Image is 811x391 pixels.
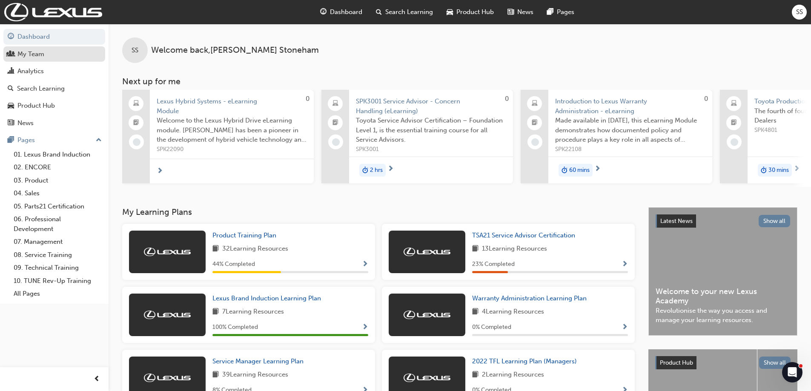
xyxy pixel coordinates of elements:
span: Product Training Plan [212,231,276,239]
span: 60 mins [569,166,590,175]
button: Show all [759,215,791,227]
span: Introduction to Lexus Warranty Administration - eLearning [555,97,705,116]
span: pages-icon [8,137,14,144]
span: 0 [505,95,509,103]
img: Trak [144,374,191,382]
span: Pages [557,7,574,17]
span: next-icon [387,166,394,173]
span: booktick-icon [731,117,737,128]
img: Trak [404,374,450,382]
span: next-icon [794,166,800,173]
button: Show all [759,357,791,369]
a: Product Hub [3,98,105,114]
span: 32 Learning Resources [222,244,288,254]
span: up-icon [96,135,102,146]
span: car-icon [447,7,453,17]
a: Warranty Administration Learning Plan [472,294,590,303]
span: prev-icon [94,374,100,385]
span: Revolutionise the way you access and manage your learning resources. [656,306,790,325]
a: TSA21 Service Advisor Certification [472,231,579,240]
span: 23 % Completed [472,260,515,269]
span: Show Progress [622,261,628,268]
span: SPK3001 [356,145,506,154]
span: Show Progress [362,324,368,331]
a: All Pages [10,287,105,300]
span: News [517,7,533,17]
span: 0 [306,95,309,103]
a: News [3,115,105,131]
span: Warranty Administration Learning Plan [472,294,587,302]
button: Show Progress [622,322,628,333]
span: duration-icon [761,165,767,176]
span: laptop-icon [133,98,139,109]
span: car-icon [8,102,14,110]
a: car-iconProduct Hub [440,3,501,21]
span: guage-icon [8,33,14,41]
span: 0 % Completed [472,323,511,332]
img: Trak [404,311,450,319]
span: learningRecordVerb_NONE-icon [133,138,140,146]
span: book-icon [472,244,479,254]
span: SS [132,46,138,55]
iframe: Intercom live chat [782,362,802,382]
span: laptop-icon [731,98,737,109]
a: 2022 TFL Learning Plan (Managers) [472,357,580,366]
span: learningRecordVerb_NONE-icon [731,138,738,146]
span: booktick-icon [532,117,538,128]
span: 0 [704,95,708,103]
span: Lexus Hybrid Systems - eLearning Module [157,97,307,116]
img: Trak [4,3,102,21]
a: 0Lexus Hybrid Systems - eLearning ModuleWelcome to the Lexus Hybrid Drive eLearning module. [PERS... [122,90,314,183]
button: DashboardMy TeamAnalyticsSearch LearningProduct HubNews [3,27,105,132]
a: 0SPK3001 Service Advisor - Concern Handling (eLearning)Toyota Service Advisor Certification – Fou... [321,90,513,183]
span: search-icon [8,85,14,93]
a: 01. Lexus Brand Induction [10,148,105,161]
span: 39 Learning Resources [222,370,288,380]
span: Made available in [DATE], this eLearning Module demonstrates how documented policy and procedure ... [555,116,705,145]
a: 08. Service Training [10,248,105,262]
button: Show Progress [362,259,368,270]
span: Welcome to your new Lexus Academy [656,287,790,306]
span: Show Progress [622,324,628,331]
span: SPK22090 [157,145,307,154]
span: book-icon [212,370,219,380]
div: Search Learning [17,84,65,94]
span: booktick-icon [332,117,338,128]
span: learningRecordVerb_NONE-icon [332,138,340,146]
button: Pages [3,132,105,148]
a: Analytics [3,63,105,79]
div: News [17,118,34,128]
span: book-icon [472,370,479,380]
a: Product Training Plan [212,231,280,240]
span: Product Hub [660,359,693,366]
a: 05. Parts21 Certification [10,200,105,213]
span: book-icon [472,307,479,317]
img: Trak [404,248,450,256]
span: news-icon [8,120,14,127]
span: laptop-icon [532,98,538,109]
span: pages-icon [547,7,553,17]
span: Toyota Service Advisor Certification – Foundation Level 1, is the essential training course for a... [356,116,506,145]
a: pages-iconPages [540,3,581,21]
div: Analytics [17,66,44,76]
a: Latest NewsShow all [656,214,790,228]
span: chart-icon [8,68,14,75]
span: SPK3001 Service Advisor - Concern Handling (eLearning) [356,97,506,116]
a: 07. Management [10,235,105,248]
a: My Team [3,46,105,62]
a: news-iconNews [501,3,540,21]
span: Lexus Brand Induction Learning Plan [212,294,321,302]
span: Search Learning [385,7,433,17]
span: Welcome to the Lexus Hybrid Drive eLearning module. [PERSON_NAME] has been a pioneer in the devel... [157,116,307,145]
a: 09. Technical Training [10,261,105,274]
span: 2 hrs [370,166,383,175]
a: guage-iconDashboard [313,3,369,21]
h3: Next up for me [109,77,811,86]
span: people-icon [8,51,14,58]
a: Lexus Brand Induction Learning Plan [212,294,324,303]
span: 44 % Completed [212,260,255,269]
button: Show Progress [622,259,628,270]
span: 2 Learning Resources [482,370,544,380]
span: Dashboard [330,7,362,17]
